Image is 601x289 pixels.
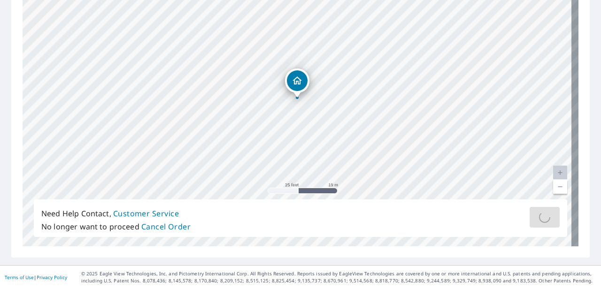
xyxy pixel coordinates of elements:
[141,220,191,233] button: Cancel Order
[81,270,596,284] p: © 2025 Eagle View Technologies, Inc. and Pictometry International Corp. All Rights Reserved. Repo...
[5,274,67,280] p: |
[553,180,567,194] a: Current Level 20, Zoom Out
[41,207,191,220] p: Need Help Contact,
[113,207,179,220] button: Customer Service
[285,68,309,98] div: Dropped pin, building 1, Residential property, 100 1st St Longdale, OK 73755
[41,220,191,233] p: No longer want to proceed
[5,274,34,281] a: Terms of Use
[553,166,567,180] a: Current Level 20, Zoom In Disabled
[37,274,67,281] a: Privacy Policy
